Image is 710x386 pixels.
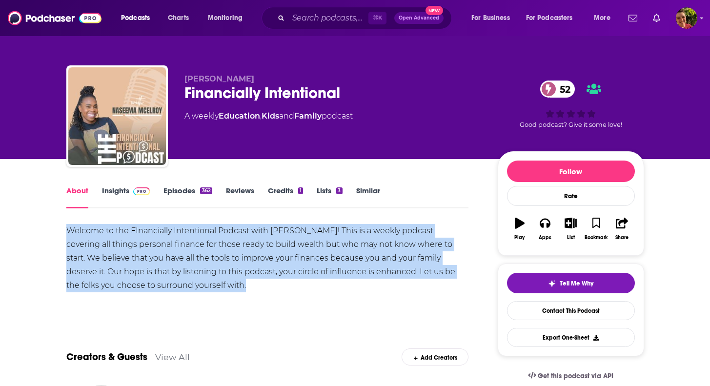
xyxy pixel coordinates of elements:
img: tell me why sparkle [548,280,556,287]
button: Follow [507,161,635,182]
span: For Business [471,11,510,25]
div: Bookmark [585,235,608,241]
a: Charts [162,10,195,26]
span: Logged in as Marz [676,7,697,29]
a: Episodes362 [163,186,212,208]
input: Search podcasts, credits, & more... [288,10,368,26]
button: open menu [465,10,522,26]
span: New [426,6,443,15]
button: open menu [520,10,587,26]
a: Reviews [226,186,254,208]
a: Education [219,111,260,121]
button: Show profile menu [676,7,697,29]
button: tell me why sparkleTell Me Why [507,273,635,293]
span: Get this podcast via API [538,372,613,380]
img: Podchaser Pro [133,187,150,195]
a: 52 [540,81,575,98]
button: open menu [114,10,162,26]
div: Play [514,235,525,241]
a: Show notifications dropdown [649,10,664,26]
span: [PERSON_NAME] [184,74,254,83]
button: open menu [201,10,255,26]
span: Tell Me Why [560,280,593,287]
span: Charts [168,11,189,25]
span: ⌘ K [368,12,386,24]
div: A weekly podcast [184,110,353,122]
div: Rate [507,186,635,206]
a: Kids [262,111,279,121]
span: Monitoring [208,11,243,25]
div: Share [615,235,629,241]
a: Credits1 [268,186,303,208]
img: Financially Intentional [68,67,166,165]
img: Podchaser - Follow, Share and Rate Podcasts [8,9,101,27]
span: More [594,11,610,25]
div: Welcome to the FInancially Intentional Podcast with [PERSON_NAME]! This is a weekly podcast cover... [66,224,469,292]
a: Creators & Guests [66,351,147,363]
a: Lists3 [317,186,342,208]
span: and [279,111,294,121]
button: Share [609,211,634,246]
span: For Podcasters [526,11,573,25]
img: User Profile [676,7,697,29]
div: 3 [336,187,342,194]
div: Apps [539,235,551,241]
div: Add Creators [402,348,468,366]
span: , [260,111,262,121]
button: Play [507,211,532,246]
span: 52 [550,81,575,98]
button: List [558,211,583,246]
button: Apps [532,211,558,246]
div: List [567,235,575,241]
button: Bookmark [584,211,609,246]
a: About [66,186,88,208]
div: 1 [298,187,303,194]
a: Contact This Podcast [507,301,635,320]
a: Show notifications dropdown [625,10,641,26]
button: Open AdvancedNew [394,12,444,24]
div: 52Good podcast? Give it some love! [498,74,644,135]
span: Good podcast? Give it some love! [520,121,622,128]
div: 362 [200,187,212,194]
span: Open Advanced [399,16,439,20]
button: open menu [587,10,623,26]
span: Podcasts [121,11,150,25]
div: Search podcasts, credits, & more... [271,7,461,29]
a: Similar [356,186,380,208]
a: InsightsPodchaser Pro [102,186,150,208]
a: Family [294,111,322,121]
button: Export One-Sheet [507,328,635,347]
a: View All [155,352,190,362]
